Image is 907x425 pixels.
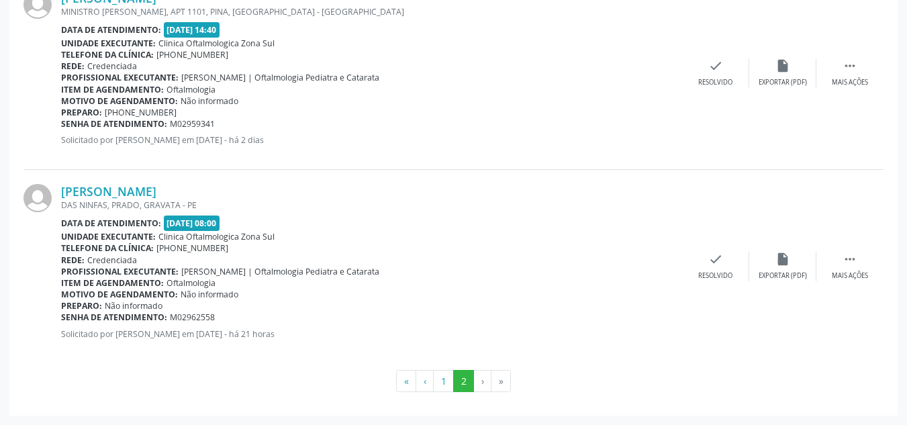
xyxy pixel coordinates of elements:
[23,370,884,393] ul: Pagination
[832,271,868,281] div: Mais ações
[61,49,154,60] b: Telefone da clínica:
[166,84,216,95] span: Oftalmologia
[61,312,167,323] b: Senha de atendimento:
[105,300,162,312] span: Não informado
[759,78,807,87] div: Exportar (PDF)
[105,107,177,118] span: [PHONE_NUMBER]
[87,60,137,72] span: Credenciada
[61,289,178,300] b: Motivo de agendamento:
[170,312,215,323] span: M02962558
[759,271,807,281] div: Exportar (PDF)
[61,328,682,340] p: Solicitado por [PERSON_NAME] em [DATE] - há 21 horas
[181,95,238,107] span: Não informado
[843,252,857,267] i: 
[23,184,52,212] img: img
[843,58,857,73] i: 
[61,231,156,242] b: Unidade executante:
[708,58,723,73] i: check
[61,95,178,107] b: Motivo de agendamento:
[158,38,275,49] span: Clinica Oftalmologica Zona Sul
[164,216,220,231] span: [DATE] 08:00
[61,107,102,118] b: Preparo:
[166,277,216,289] span: Oftalmologia
[61,72,179,83] b: Profissional executante:
[61,60,85,72] b: Rede:
[453,370,474,393] button: Go to page 2
[61,218,161,229] b: Data de atendimento:
[61,266,179,277] b: Profissional executante:
[61,277,164,289] b: Item de agendamento:
[61,118,167,130] b: Senha de atendimento:
[61,24,161,36] b: Data de atendimento:
[181,72,379,83] span: [PERSON_NAME] | Oftalmologia Pediatra e Catarata
[698,271,732,281] div: Resolvido
[61,6,682,17] div: MINISTRO [PERSON_NAME], APT 1101, PINA, [GEOGRAPHIC_DATA] - [GEOGRAPHIC_DATA]
[61,84,164,95] b: Item de agendamento:
[164,22,220,38] span: [DATE] 14:40
[87,254,137,266] span: Credenciada
[181,266,379,277] span: [PERSON_NAME] | Oftalmologia Pediatra e Catarata
[170,118,215,130] span: M02959341
[832,78,868,87] div: Mais ações
[61,38,156,49] b: Unidade executante:
[61,254,85,266] b: Rede:
[775,252,790,267] i: insert_drive_file
[61,184,156,199] a: [PERSON_NAME]
[181,289,238,300] span: Não informado
[698,78,732,87] div: Resolvido
[61,242,154,254] b: Telefone da clínica:
[61,199,682,211] div: DAS NINFAS, PRADO, GRAVATA - PE
[433,370,454,393] button: Go to page 1
[61,300,102,312] b: Preparo:
[775,58,790,73] i: insert_drive_file
[156,242,228,254] span: [PHONE_NUMBER]
[158,231,275,242] span: Clinica Oftalmologica Zona Sul
[61,134,682,146] p: Solicitado por [PERSON_NAME] em [DATE] - há 2 dias
[708,252,723,267] i: check
[156,49,228,60] span: [PHONE_NUMBER]
[416,370,434,393] button: Go to previous page
[396,370,416,393] button: Go to first page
